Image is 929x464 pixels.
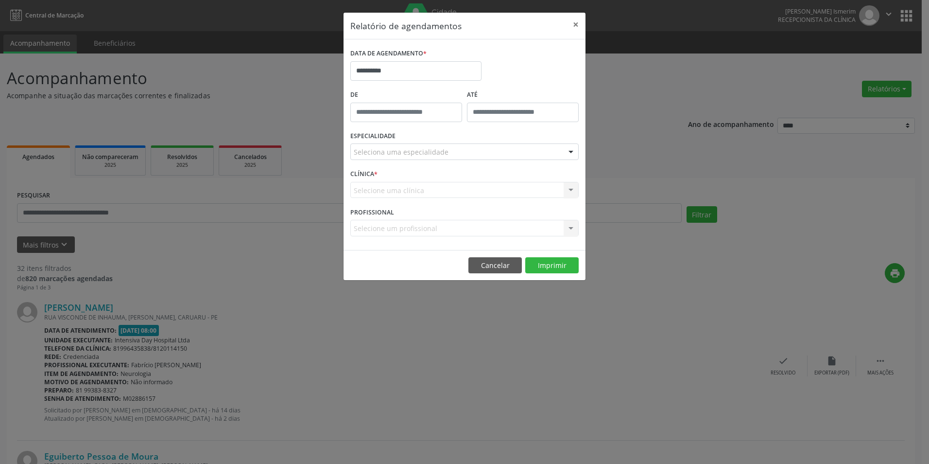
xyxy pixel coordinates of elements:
label: DATA DE AGENDAMENTO [350,46,427,61]
label: De [350,88,462,103]
label: CLÍNICA [350,167,378,182]
h5: Relatório de agendamentos [350,19,462,32]
button: Close [566,13,585,36]
label: PROFISSIONAL [350,205,394,220]
label: ATÉ [467,88,579,103]
span: Seleciona uma especialidade [354,147,448,157]
button: Cancelar [468,257,522,274]
label: ESPECIALIDADE [350,129,396,144]
button: Imprimir [525,257,579,274]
